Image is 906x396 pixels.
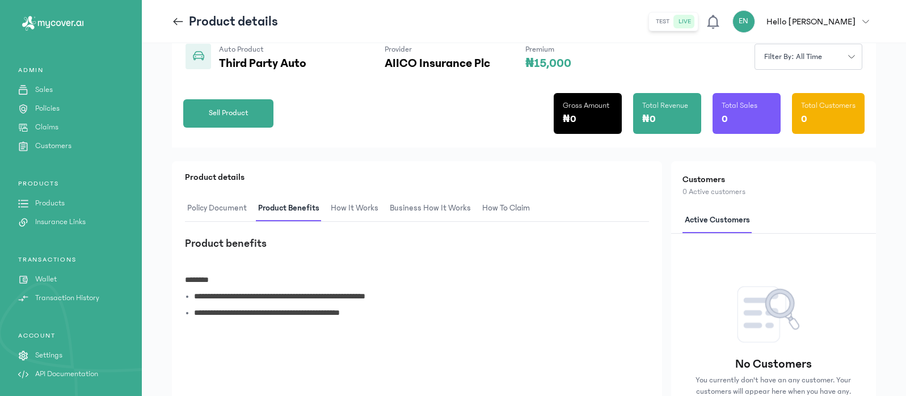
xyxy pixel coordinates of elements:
[185,195,256,222] button: Policy Document
[328,195,387,222] button: How It Works
[801,111,807,127] p: 0
[682,207,752,234] span: Active customers
[185,195,249,222] span: Policy Document
[256,195,322,222] span: Product Benefits
[735,356,812,372] p: No Customers
[219,57,349,70] p: Third Party Auto
[219,45,264,54] span: Auto Product
[732,10,755,33] div: EN
[801,100,856,111] p: Total Customers
[35,292,99,304] p: Transaction History
[35,349,62,361] p: Settings
[563,100,609,111] p: Gross Amount
[642,111,656,127] p: ₦0
[35,121,58,133] p: Claims
[189,12,278,31] p: Product details
[722,100,757,111] p: Total Sales
[563,111,576,127] p: ₦0
[525,45,554,54] span: Premium
[387,195,473,222] span: Business How It Works
[682,172,865,186] h2: Customers
[757,51,829,63] span: Filter by: all time
[651,15,674,28] button: test
[480,195,539,222] button: How to claim
[385,45,412,54] span: Provider
[35,103,60,115] p: Policies
[480,195,532,222] span: How to claim
[35,140,71,152] p: Customers
[35,368,98,380] p: API Documentation
[35,216,86,228] p: Insurance Links
[256,195,328,222] button: Product Benefits
[387,195,480,222] button: Business How It Works
[732,10,876,33] button: ENHello [PERSON_NAME]
[755,44,862,70] button: Filter by: all time
[766,15,856,28] p: Hello [PERSON_NAME]
[722,111,728,127] p: 0
[682,186,865,198] p: 0 Active customers
[185,235,649,251] h3: Product benefits
[525,57,571,70] p: ₦15,000
[209,107,248,119] span: Sell Product
[35,273,57,285] p: Wallet
[328,195,381,222] span: How It Works
[185,170,649,184] p: Product details
[183,99,273,128] button: Sell Product
[674,15,696,28] button: live
[642,100,688,111] p: Total Revenue
[35,197,65,209] p: Products
[682,207,759,234] button: Active customers
[35,84,53,96] p: Sales
[385,57,490,70] p: AIICO Insurance Plc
